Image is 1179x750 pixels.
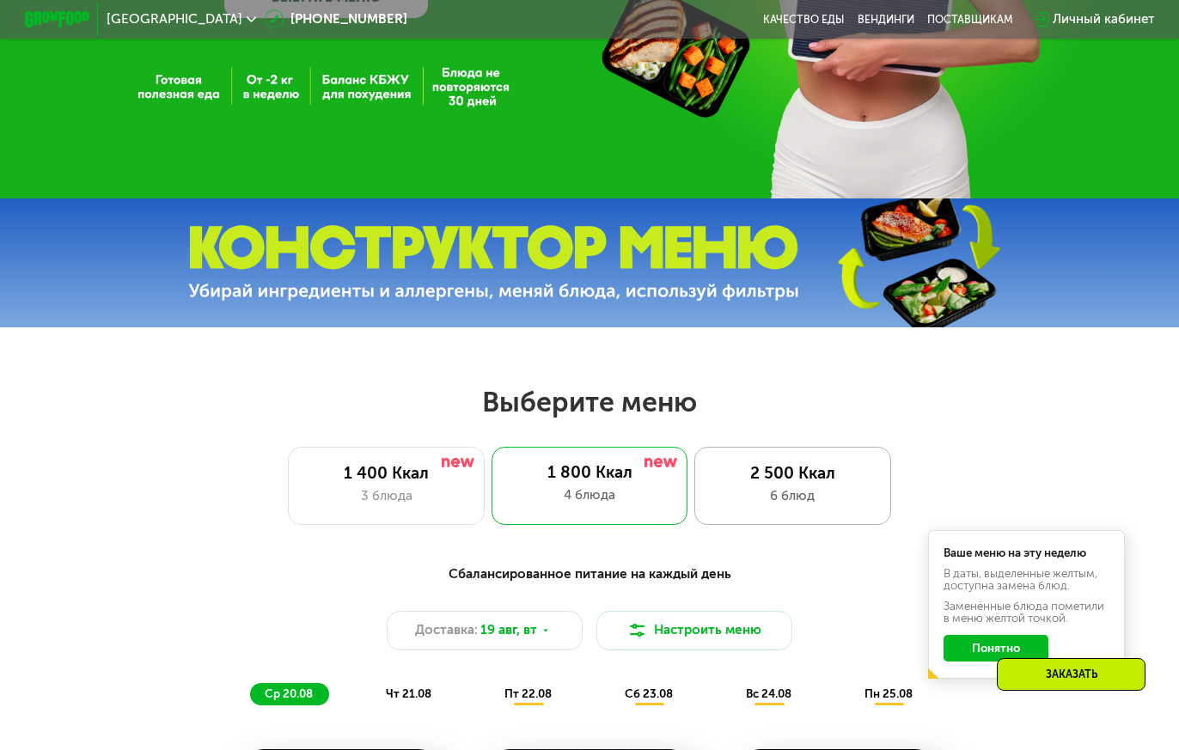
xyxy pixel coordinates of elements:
div: 6 блюд [712,486,874,506]
a: [PHONE_NUMBER] [265,9,407,29]
div: 1 400 Ккал [305,464,467,484]
div: Сбалансированное питание на каждый день [105,564,1074,585]
div: 3 блюда [305,486,467,506]
div: 4 блюда [508,485,671,505]
span: 19 авг, вт [480,620,537,640]
span: чт 21.08 [386,686,431,700]
a: Качество еды [763,13,844,26]
div: 1 800 Ккал [508,463,671,483]
div: Личный кабинет [1053,9,1154,29]
span: Доставка: [415,620,478,640]
div: Заказать [997,658,1145,691]
div: Ваше меню на эту неделю [944,547,1110,558]
a: Вендинги [858,13,914,26]
div: поставщикам [927,13,1013,26]
div: Заменённые блюда пометили в меню жёлтой точкой. [944,601,1110,624]
h2: Выберите меню [52,385,1127,419]
span: ср 20.08 [265,686,313,700]
button: Настроить меню [596,611,793,650]
span: [GEOGRAPHIC_DATA] [107,13,242,26]
span: вс 24.08 [746,686,791,700]
span: сб 23.08 [625,686,673,700]
button: Понятно [944,635,1049,661]
span: пт 22.08 [504,686,552,700]
div: 2 500 Ккал [712,464,874,484]
div: В даты, выделенные желтым, доступна замена блюд. [944,568,1110,591]
span: пн 25.08 [864,686,913,700]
